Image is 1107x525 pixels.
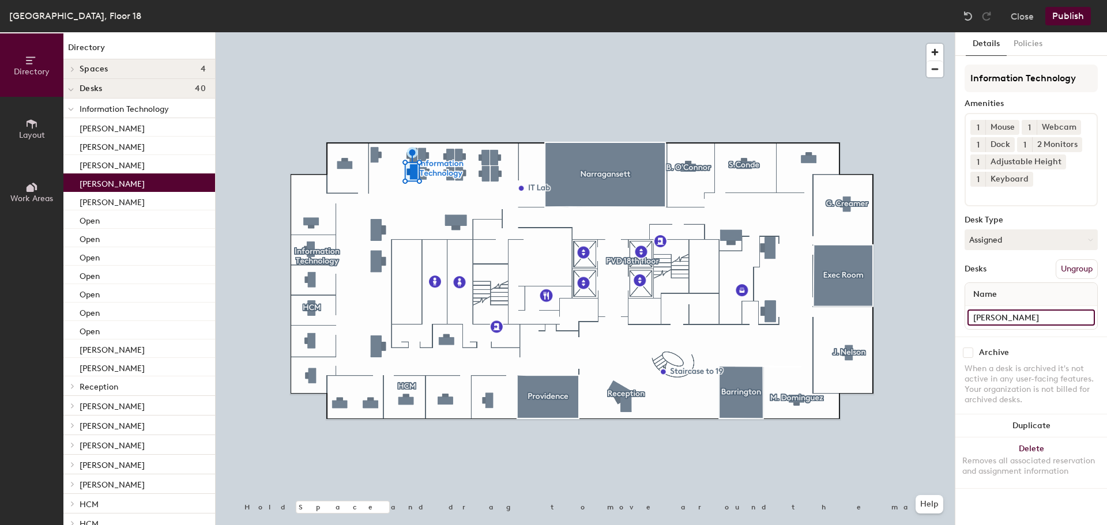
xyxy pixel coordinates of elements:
[195,84,206,93] span: 40
[965,229,1098,250] button: Assigned
[80,231,100,244] p: Open
[970,137,985,152] button: 1
[80,360,145,373] p: [PERSON_NAME]
[985,137,1015,152] div: Dock
[80,323,100,337] p: Open
[970,154,985,169] button: 1
[80,157,145,171] p: [PERSON_NAME]
[80,176,145,189] p: [PERSON_NAME]
[80,213,100,226] p: Open
[1032,137,1082,152] div: 2 Monitors
[14,67,50,77] span: Directory
[80,305,100,318] p: Open
[9,9,141,23] div: [GEOGRAPHIC_DATA], Floor 18
[985,120,1019,135] div: Mouse
[80,268,100,281] p: Open
[1011,7,1034,25] button: Close
[80,441,145,451] span: [PERSON_NAME]
[955,414,1107,437] button: Duplicate
[63,41,215,59] h1: Directory
[80,500,99,509] span: HCM
[1007,32,1049,56] button: Policies
[80,65,108,74] span: Spaces
[979,348,1009,357] div: Archive
[977,156,980,168] span: 1
[965,216,1098,225] div: Desk Type
[970,120,985,135] button: 1
[201,65,206,74] span: 4
[80,194,145,207] p: [PERSON_NAME]
[1037,120,1081,135] div: Webcam
[80,84,102,93] span: Desks
[977,139,980,151] span: 1
[80,460,145,470] span: [PERSON_NAME]
[1017,137,1032,152] button: 1
[1023,139,1026,151] span: 1
[80,250,100,263] p: Open
[19,130,45,140] span: Layout
[965,364,1098,405] div: When a desk is archived it's not active in any user-facing features. Your organization is not bil...
[970,172,985,187] button: 1
[955,437,1107,488] button: DeleteRemoves all associated reservation and assignment information
[965,99,1098,108] div: Amenities
[967,309,1095,326] input: Unnamed desk
[80,104,169,114] span: Information Technology
[977,173,980,186] span: 1
[985,154,1066,169] div: Adjustable Height
[977,122,980,134] span: 1
[916,495,943,513] button: Help
[967,284,1003,305] span: Name
[966,32,1007,56] button: Details
[1028,122,1031,134] span: 1
[985,172,1033,187] div: Keyboard
[80,342,145,355] p: [PERSON_NAME]
[80,480,145,490] span: [PERSON_NAME]
[80,286,100,300] p: Open
[965,265,986,274] div: Desks
[1056,259,1098,279] button: Ungroup
[962,10,974,22] img: Undo
[80,139,145,152] p: [PERSON_NAME]
[80,120,145,134] p: [PERSON_NAME]
[1022,120,1037,135] button: 1
[80,421,145,431] span: [PERSON_NAME]
[962,456,1100,477] div: Removes all associated reservation and assignment information
[80,402,145,411] span: [PERSON_NAME]
[10,194,53,203] span: Work Areas
[981,10,992,22] img: Redo
[1045,7,1091,25] button: Publish
[80,382,118,392] span: Reception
